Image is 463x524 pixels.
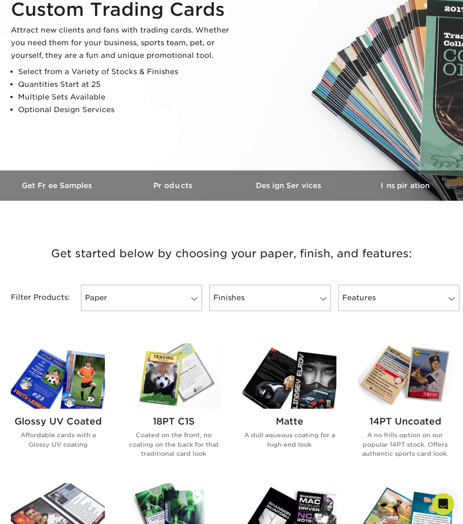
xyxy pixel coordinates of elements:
a: Finishes [209,285,331,311]
h2: 18PT C1S [127,416,221,427]
a: Inspiration [347,170,463,201]
li: Optional Design Services [18,104,237,116]
a: Products [116,170,231,201]
li: Multiple Sets Available [18,91,237,104]
img: Matte Trading Cards [242,344,336,409]
a: Features [338,285,459,311]
a: Design Services [231,170,347,201]
h3: Inspiration [347,181,463,190]
h3: Products [116,181,231,190]
p: A dull aqueous coating for a high end look [242,430,336,449]
a: Glossy UV Coated Trading Cards Glossy UV Coated Affordable cards with a Glossy UV coating [11,344,105,472]
p: Attract new clients and fans with trading cards. Whether you need them for your business, sports ... [11,24,237,62]
img: 14PT Uncoated Trading Cards [358,344,452,409]
a: 14PT Uncoated Trading Cards 14PT Uncoated A no frills option on our popular 14PT stock. Offers au... [358,344,452,472]
h2: Matte [242,416,336,427]
p: A no frills option on our popular 14PT stock. Offers authentic sports card look. [358,430,452,458]
h3: Get started below by choosing your paper, finish, and features: [7,233,456,274]
p: Coated on the front, no coating on the back for that traditional card look [127,430,221,458]
a: Matte Trading Cards Matte A dull aqueous coating for a high end look [242,344,336,472]
p: Affordable cards with a Glossy UV coating [11,430,105,449]
img: 18PT C1S Trading Cards [127,344,221,409]
li: Select from a Variety of Stocks & Finishes [18,66,237,78]
h3: Design Services [231,181,347,190]
a: 18PT C1S Trading Cards 18PT C1S Coated on the front, no coating on the back for that traditional ... [127,344,221,472]
img: Glossy UV Coated Trading Cards [11,344,105,409]
div: Open Intercom Messenger [432,493,454,515]
a: Paper [81,285,202,311]
li: Quantities Start at 25 [18,78,237,91]
h2: Glossy UV Coated [11,416,105,427]
h2: 14PT Uncoated [358,416,452,427]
